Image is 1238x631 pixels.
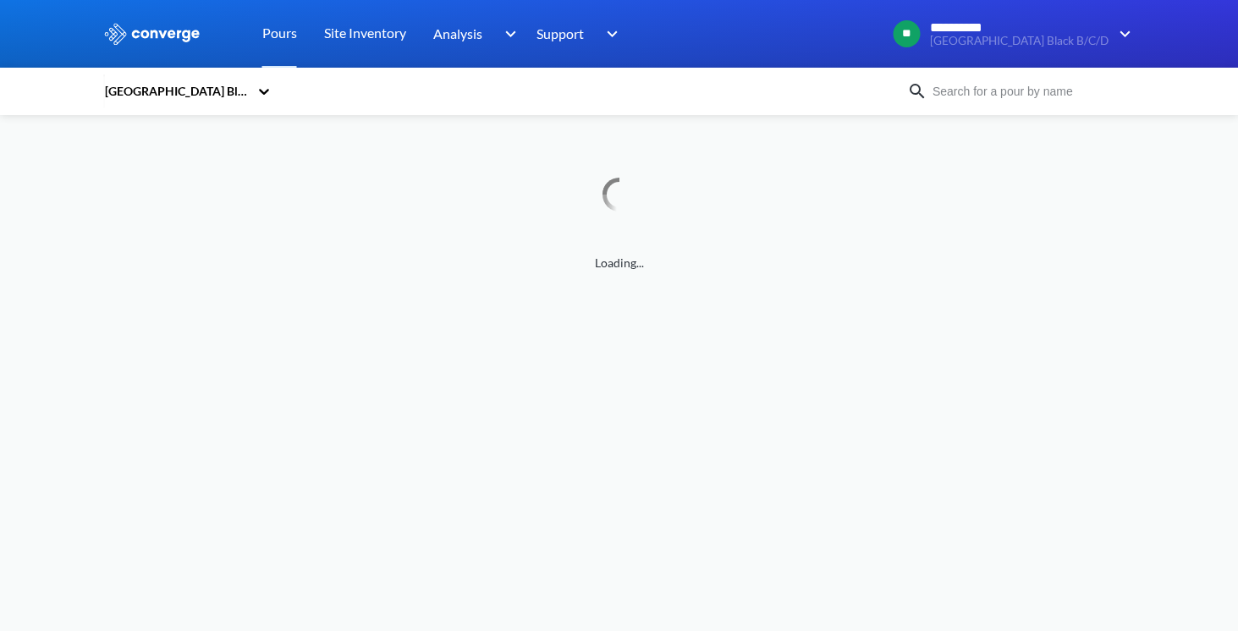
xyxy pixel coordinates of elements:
img: downArrow.svg [1109,24,1136,44]
span: Loading... [103,254,1136,272]
span: Analysis [433,23,482,44]
img: logo_ewhite.svg [103,23,201,45]
input: Search for a pour by name [927,82,1132,101]
img: downArrow.svg [596,24,623,44]
span: [GEOGRAPHIC_DATA] Black B/C/D [930,35,1109,47]
span: Support [536,23,584,44]
div: [GEOGRAPHIC_DATA] Black B/C/D [103,82,249,101]
img: downArrow.svg [493,24,520,44]
img: icon-search.svg [907,81,927,102]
